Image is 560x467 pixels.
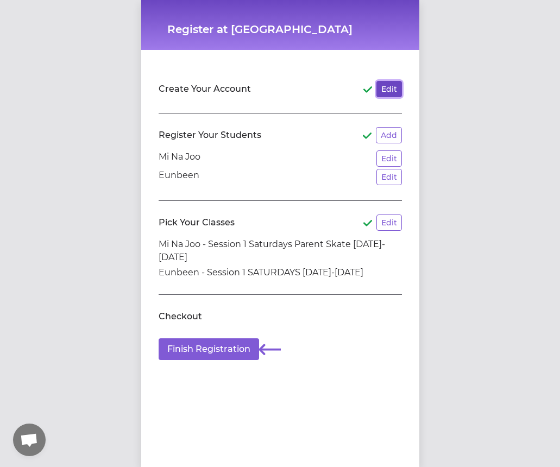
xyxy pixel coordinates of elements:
[159,266,402,279] li: Eunbeen - Session 1 SATURDAYS [DATE]-[DATE]
[167,22,393,37] h1: Register at [GEOGRAPHIC_DATA]
[159,83,251,96] h2: Create Your Account
[159,169,199,185] p: Eunbeen
[159,238,402,264] li: Mi Na Joo - Session 1 Saturdays Parent Skate [DATE]-[DATE]
[376,150,402,167] button: Edit
[376,127,402,143] button: Add
[376,81,402,97] button: Edit
[159,338,259,360] button: Finish Registration
[159,129,261,142] h2: Register Your Students
[159,150,200,167] p: Mi Na Joo
[159,216,235,229] h2: Pick Your Classes
[376,169,402,185] button: Edit
[159,310,202,323] h2: Checkout
[376,214,402,231] button: Edit
[13,424,46,456] div: 채팅 열기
